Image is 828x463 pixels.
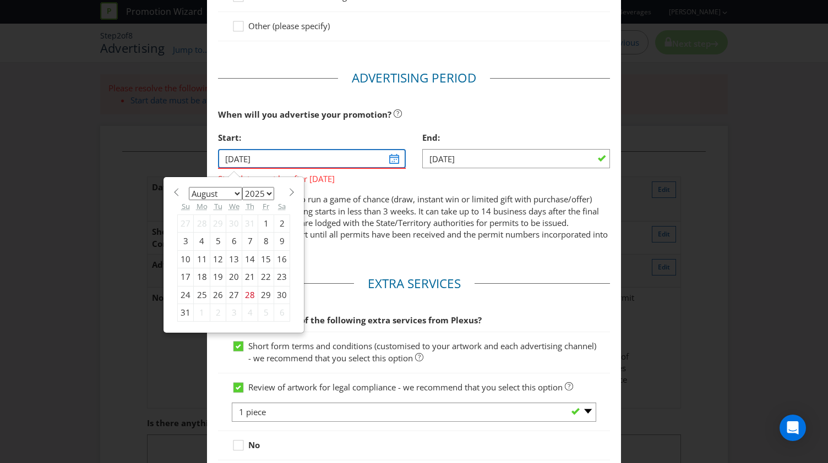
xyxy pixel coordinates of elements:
abbr: Tuesday [214,201,222,211]
div: 11 [194,250,210,268]
div: 4 [194,233,210,250]
span: Start date must be after [DATE] [218,169,406,185]
div: 22 [258,268,274,286]
div: 31 [178,304,194,322]
div: 7 [242,233,258,250]
div: 9 [274,233,290,250]
div: 29 [258,286,274,304]
div: 1 [258,214,274,232]
div: 13 [226,250,242,268]
div: 27 [178,214,194,232]
div: 10 [178,250,194,268]
input: DD/MM/YY [422,149,610,168]
div: 28 [242,286,258,304]
div: 26 [210,286,226,304]
div: 30 [274,286,290,304]
div: 24 [178,286,194,304]
p: You may not be able to run a game of chance (draw, instant win or limited gift with purchase/offe... [218,194,610,252]
div: 6 [226,233,242,250]
div: 29 [210,214,226,232]
div: 3 [178,233,194,250]
span: Review of artwork for legal compliance - we recommend that you select this option [248,382,563,393]
div: 1 [194,304,210,322]
div: Start: [218,126,406,149]
div: 30 [226,214,242,232]
legend: Extra Services [354,275,475,293]
div: 5 [210,233,226,250]
div: 19 [210,268,226,286]
div: 27 [226,286,242,304]
div: 20 [226,268,242,286]
div: 14 [242,250,258,268]
span: Would you like any of the following extra services from Plexus? [218,315,482,326]
div: 4 [242,304,258,322]
div: 25 [194,286,210,304]
div: 17 [178,268,194,286]
div: 2 [210,304,226,322]
div: End: [422,126,610,149]
span: When will you advertise your promotion? [218,109,391,120]
div: 6 [274,304,290,322]
div: 8 [258,233,274,250]
abbr: Saturday [278,201,286,211]
div: 15 [258,250,274,268]
abbr: Sunday [182,201,190,211]
div: 5 [258,304,274,322]
div: 18 [194,268,210,286]
div: 12 [210,250,226,268]
div: 16 [274,250,290,268]
abbr: Wednesday [229,201,239,211]
div: 31 [242,214,258,232]
span: Other (please specify) [248,20,330,31]
div: 28 [194,214,210,232]
div: 2 [274,214,290,232]
div: 3 [226,304,242,322]
span: Short form terms and conditions (customised to your artwork and each advertising channel) - we re... [248,340,596,363]
div: 21 [242,268,258,286]
strong: No [248,439,260,450]
abbr: Monday [197,201,208,211]
div: 23 [274,268,290,286]
abbr: Thursday [246,201,254,211]
abbr: Friday [263,201,269,211]
legend: Advertising Period [338,69,490,87]
div: Open Intercom Messenger [780,415,806,441]
input: DD/MM/YY [218,149,406,168]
